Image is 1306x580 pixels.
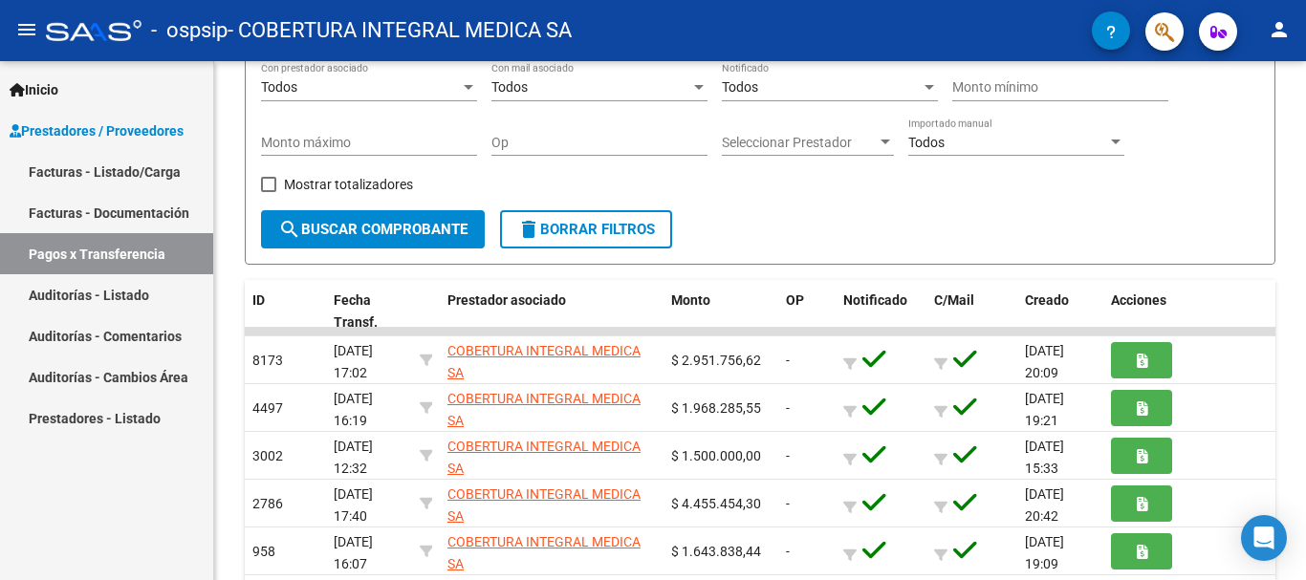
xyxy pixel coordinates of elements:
[261,210,485,248] button: Buscar Comprobante
[786,292,804,308] span: OP
[517,218,540,241] mat-icon: delete
[1025,534,1064,571] span: [DATE] 19:09
[1025,391,1064,428] span: [DATE] 19:21
[722,79,758,95] span: Todos
[334,534,373,571] span: [DATE] 16:07
[284,173,413,196] span: Mostrar totalizadores
[10,79,58,100] span: Inicio
[671,353,761,368] span: $ 2.951.756,62
[836,280,926,343] datatable-header-cell: Notificado
[671,400,761,416] span: $ 1.968.285,55
[671,544,761,559] span: $ 1.643.838,44
[252,292,265,308] span: ID
[786,400,790,416] span: -
[447,391,641,428] span: COBERTURA INTEGRAL MEDICA SA
[15,18,38,41] mat-icon: menu
[447,413,656,450] span: 30708754257
[664,280,778,343] datatable-header-cell: Monto
[252,353,283,368] span: 8173
[1017,280,1103,343] datatable-header-cell: Creado
[926,280,1017,343] datatable-header-cell: C/Mail
[261,79,297,95] span: Todos
[252,448,283,463] span: 3002
[778,280,836,343] datatable-header-cell: OP
[1025,343,1064,380] span: [DATE] 20:09
[908,135,945,150] span: Todos
[447,439,641,476] span: COBERTURA INTEGRAL MEDICA SA
[517,221,655,238] span: Borrar Filtros
[1241,515,1287,561] div: Open Intercom Messenger
[252,400,283,416] span: 4497
[447,365,656,402] span: 30708754257
[671,448,761,463] span: $ 1.500.000,00
[1111,292,1166,308] span: Acciones
[447,343,641,380] span: COBERTURA INTEGRAL MEDICA SA
[228,10,572,52] span: - COBERTURA INTEGRAL MEDICA SA
[447,534,641,571] span: COBERTURA INTEGRAL MEDICA SA
[671,496,761,511] span: $ 4.455.454,30
[500,210,672,248] button: Borrar Filtros
[278,218,301,241] mat-icon: search
[1025,292,1069,308] span: Creado
[151,10,228,52] span: - ospsip
[1025,439,1064,476] span: [DATE] 15:33
[1103,280,1275,343] datatable-header-cell: Acciones
[786,544,790,559] span: -
[252,544,275,559] span: 958
[491,79,528,95] span: Todos
[334,343,373,380] span: [DATE] 17:02
[252,496,283,511] span: 2786
[1025,486,1064,524] span: [DATE] 20:42
[10,120,184,141] span: Prestadores / Proveedores
[334,439,373,476] span: [DATE] 12:32
[1268,18,1291,41] mat-icon: person
[722,135,877,151] span: Seleccionar Prestador
[334,292,378,330] span: Fecha Transf.
[334,391,373,428] span: [DATE] 16:19
[786,448,790,463] span: -
[934,292,974,308] span: C/Mail
[843,292,907,308] span: Notificado
[447,508,656,546] span: 30708754257
[440,280,664,343] datatable-header-cell: Prestador asociado
[447,486,641,524] span: COBERTURA INTEGRAL MEDICA SA
[786,353,790,368] span: -
[245,280,326,343] datatable-header-cell: ID
[447,292,566,308] span: Prestador asociado
[671,292,710,308] span: Monto
[447,461,656,498] span: 30708754257
[786,496,790,511] span: -
[326,280,412,343] datatable-header-cell: Fecha Transf.
[278,221,468,238] span: Buscar Comprobante
[334,486,373,524] span: [DATE] 17:40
